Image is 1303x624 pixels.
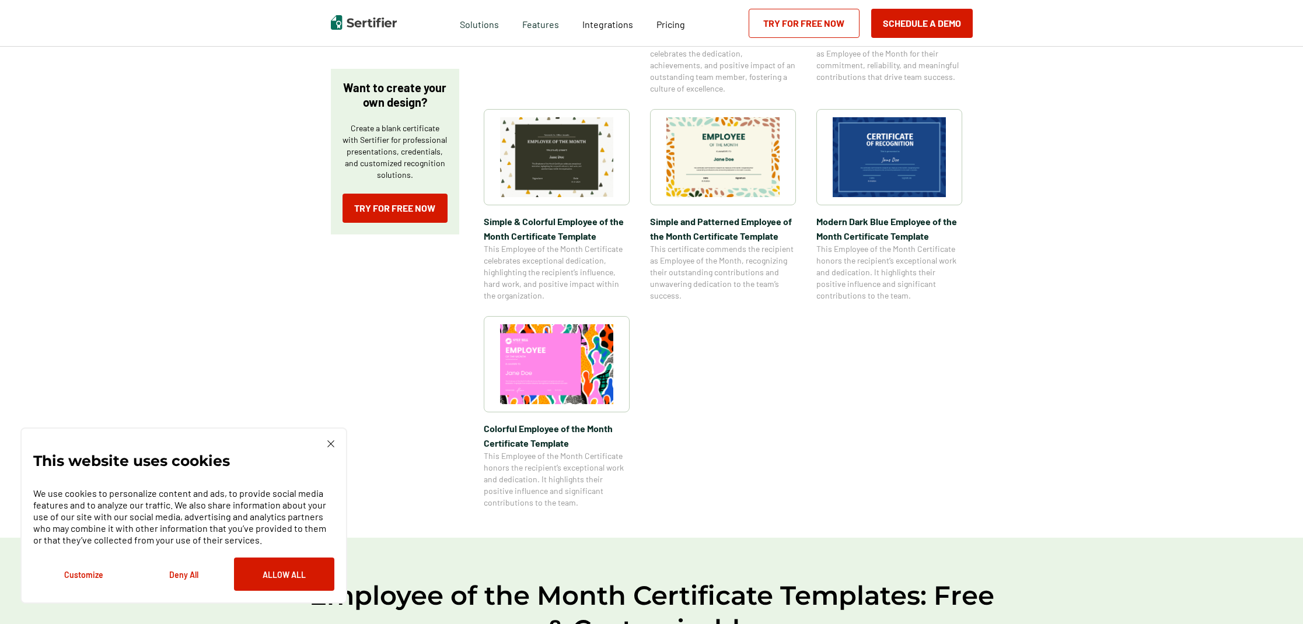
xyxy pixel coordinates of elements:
[327,440,334,447] img: Cookie Popup Close
[500,324,613,404] img: Colorful Employee of the Month Certificate Template
[484,421,630,450] span: Colorful Employee of the Month Certificate Template
[134,558,234,591] button: Deny All
[484,109,630,302] a: Simple & Colorful Employee of the Month Certificate TemplateSimple & Colorful Employee of the Mon...
[816,109,962,302] a: Modern Dark Blue Employee of the Month Certificate TemplateModern Dark Blue Employee of the Month...
[582,16,633,30] a: Integrations
[522,16,559,30] span: Features
[33,455,230,467] p: This website uses cookies
[582,19,633,30] span: Integrations
[650,214,796,243] span: Simple and Patterned Employee of the Month Certificate Template
[33,558,134,591] button: Customize
[484,450,630,509] span: This Employee of the Month Certificate honors the recipient’s exceptional work and dedication. It...
[500,117,613,197] img: Simple & Colorful Employee of the Month Certificate Template
[343,80,448,110] p: Want to create your own design?
[343,194,448,223] a: Try for Free Now
[460,16,499,30] span: Solutions
[816,214,962,243] span: Modern Dark Blue Employee of the Month Certificate Template
[833,117,946,197] img: Modern Dark Blue Employee of the Month Certificate Template
[656,19,685,30] span: Pricing
[343,122,448,181] p: Create a blank certificate with Sertifier for professional presentations, credentials, and custom...
[871,9,973,38] button: Schedule a Demo
[484,214,630,243] span: Simple & Colorful Employee of the Month Certificate Template
[816,243,962,302] span: This Employee of the Month Certificate honors the recipient’s exceptional work and dedication. It...
[234,558,334,591] button: Allow All
[650,36,796,94] span: This Employee of the Month Certificate celebrates the dedication, achievements, and positive impa...
[650,109,796,302] a: Simple and Patterned Employee of the Month Certificate TemplateSimple and Patterned Employee of t...
[331,15,397,30] img: Sertifier | Digital Credentialing Platform
[33,488,334,546] p: We use cookies to personalize content and ads, to provide social media features and to analyze ou...
[656,16,685,30] a: Pricing
[1245,568,1303,624] iframe: Chat Widget
[816,36,962,83] span: This certificate recognizes the recipient as Employee of the Month for their commitment, reliabil...
[650,243,796,302] span: This certificate commends the recipient as Employee of the Month, recognizing their outstanding c...
[484,316,630,509] a: Colorful Employee of the Month Certificate TemplateColorful Employee of the Month Certificate Tem...
[484,243,630,302] span: This Employee of the Month Certificate celebrates exceptional dedication, highlighting the recipi...
[666,117,780,197] img: Simple and Patterned Employee of the Month Certificate Template
[749,9,860,38] a: Try for Free Now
